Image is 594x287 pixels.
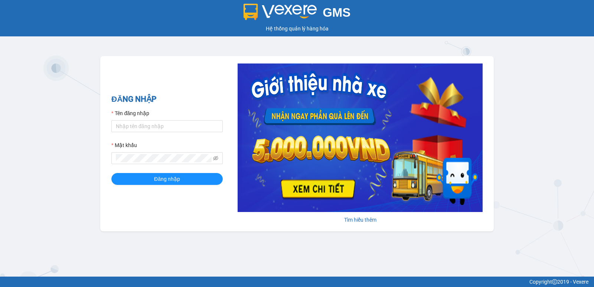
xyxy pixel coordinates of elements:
div: Copyright 2019 - Vexere [6,278,588,286]
span: GMS [323,6,350,19]
img: logo 2 [244,4,317,20]
span: Đăng nhập [154,175,180,183]
div: Hệ thống quản lý hàng hóa [2,25,592,33]
input: Tên đăng nhập [111,120,223,132]
img: banner-0 [238,63,483,212]
div: Tìm hiểu thêm [238,216,483,224]
input: Mật khẩu [116,154,212,162]
span: eye-invisible [213,156,218,161]
label: Mật khẩu [111,141,137,149]
label: Tên đăng nhập [111,109,149,117]
span: copyright [552,279,557,284]
a: GMS [244,11,351,17]
button: Đăng nhập [111,173,223,185]
h2: ĐĂNG NHẬP [111,93,223,105]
